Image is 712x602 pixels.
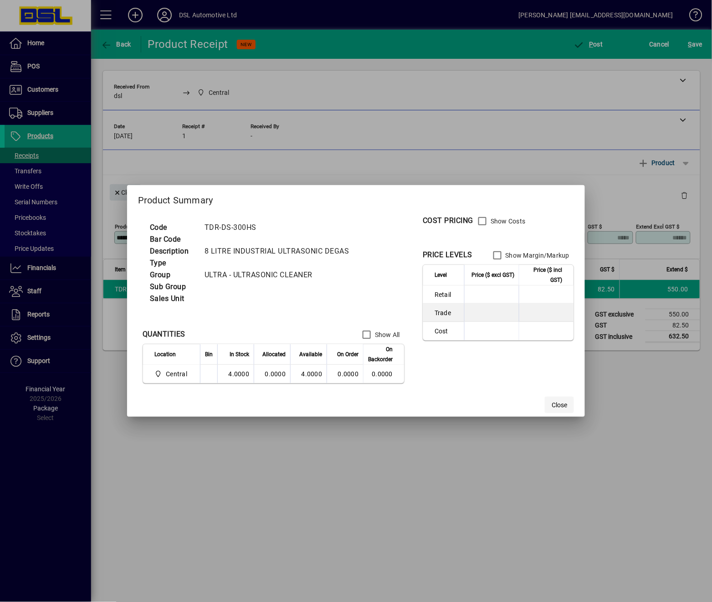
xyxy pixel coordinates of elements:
[154,349,176,359] span: Location
[423,215,473,226] div: COST PRICING
[200,222,360,234] td: TDR-DS-300HS
[299,349,322,359] span: Available
[545,397,574,413] button: Close
[504,251,570,260] label: Show Margin/Markup
[145,269,200,281] td: Group
[489,217,526,226] label: Show Costs
[145,245,200,257] td: Description
[368,344,393,364] span: On Backorder
[200,245,360,257] td: 8 LITRE INDUSTRIAL ULTRASONIC DEGAS
[145,281,200,293] td: Sub Group
[154,368,191,379] span: Central
[373,330,400,339] label: Show All
[145,257,200,269] td: Type
[143,329,185,340] div: QUANTITIES
[145,234,200,245] td: Bar Code
[217,365,254,383] td: 4.0000
[230,349,249,359] span: In Stock
[145,222,200,234] td: Code
[338,370,359,378] span: 0.0000
[423,249,472,260] div: PRICE LEVELS
[435,270,447,280] span: Level
[524,265,562,285] span: Price ($ incl GST)
[552,400,567,410] span: Close
[145,293,200,305] td: Sales Unit
[254,365,290,383] td: 0.0000
[471,270,514,280] span: Price ($ excl GST)
[363,365,404,383] td: 0.0000
[337,349,359,359] span: On Order
[200,269,360,281] td: ULTRA - ULTRASONIC CLEANER
[290,365,327,383] td: 4.0000
[127,185,585,212] h2: Product Summary
[435,327,460,336] span: Cost
[435,290,460,299] span: Retail
[166,369,187,379] span: Central
[205,349,213,359] span: Bin
[262,349,286,359] span: Allocated
[435,308,460,317] span: Trade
